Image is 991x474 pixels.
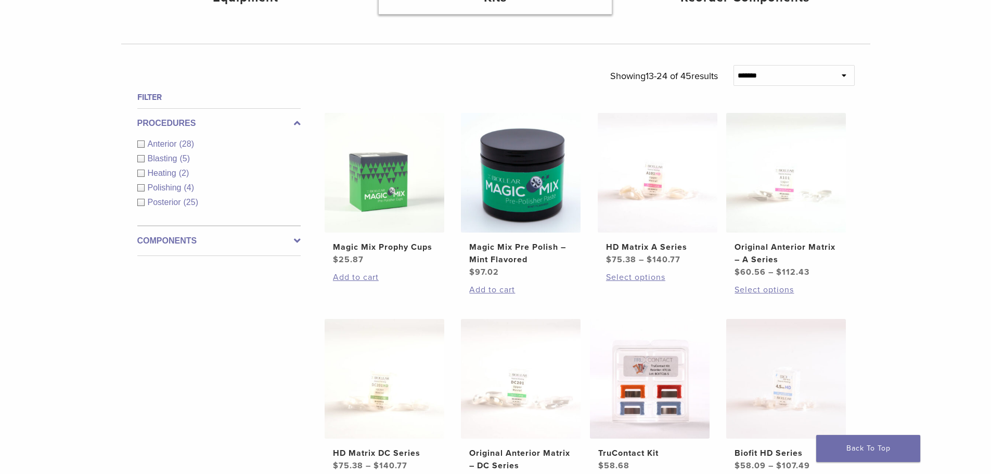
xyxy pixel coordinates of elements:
[333,254,339,265] span: $
[469,241,572,266] h2: Magic Mix Pre Polish – Mint Flavored
[647,254,652,265] span: $
[735,267,766,277] bdi: 60.56
[768,267,774,277] span: –
[333,254,364,265] bdi: 25.87
[324,113,445,266] a: Magic Mix Prophy CupsMagic Mix Prophy Cups $25.87
[179,139,194,148] span: (28)
[597,113,718,266] a: HD Matrix A SeriesHD Matrix A Series
[726,319,846,439] img: Biofit HD Series
[735,447,838,459] h2: Biofit HD Series
[461,113,581,233] img: Magic Mix Pre Polish - Mint Flavored
[776,460,810,471] bdi: 107.49
[816,435,920,462] a: Back To Top
[590,319,710,439] img: TruContact Kit
[469,284,572,296] a: Add to cart: “Magic Mix Pre Polish - Mint Flavored”
[469,267,499,277] bdi: 97.02
[137,91,301,104] h4: Filter
[735,460,766,471] bdi: 58.09
[325,113,444,233] img: Magic Mix Prophy Cups
[589,319,711,472] a: TruContact KitTruContact Kit $58.68
[460,113,582,278] a: Magic Mix Pre Polish - Mint FlavoredMagic Mix Pre Polish – Mint Flavored $97.02
[735,267,740,277] span: $
[606,241,709,253] h2: HD Matrix A Series
[137,117,301,130] label: Procedures
[324,319,445,472] a: HD Matrix DC SeriesHD Matrix DC Series
[374,460,379,471] span: $
[469,447,572,472] h2: Original Anterior Matrix – DC Series
[598,460,604,471] span: $
[333,271,436,284] a: Add to cart: “Magic Mix Prophy Cups”
[639,254,644,265] span: –
[148,154,180,163] span: Blasting
[647,254,680,265] bdi: 140.77
[148,169,179,177] span: Heating
[366,460,371,471] span: –
[735,460,740,471] span: $
[325,319,444,439] img: HD Matrix DC Series
[184,183,194,192] span: (4)
[179,154,190,163] span: (5)
[726,113,846,233] img: Original Anterior Matrix - A Series
[606,254,612,265] span: $
[598,460,629,471] bdi: 58.68
[735,284,838,296] a: Select options for “Original Anterior Matrix - A Series”
[148,139,179,148] span: Anterior
[137,235,301,247] label: Components
[148,183,184,192] span: Polishing
[726,113,847,278] a: Original Anterior Matrix - A SeriesOriginal Anterior Matrix – A Series
[768,460,774,471] span: –
[610,65,718,87] p: Showing results
[776,267,809,277] bdi: 112.43
[735,241,838,266] h2: Original Anterior Matrix – A Series
[776,460,782,471] span: $
[333,460,339,471] span: $
[333,460,363,471] bdi: 75.38
[598,113,717,233] img: HD Matrix A Series
[598,447,701,459] h2: TruContact Kit
[461,319,581,439] img: Original Anterior Matrix - DC Series
[726,319,847,472] a: Biofit HD SeriesBiofit HD Series
[179,169,189,177] span: (2)
[776,267,782,277] span: $
[606,271,709,284] a: Select options for “HD Matrix A Series”
[374,460,407,471] bdi: 140.77
[606,254,636,265] bdi: 75.38
[469,267,475,277] span: $
[184,198,198,207] span: (25)
[148,198,184,207] span: Posterior
[333,241,436,253] h2: Magic Mix Prophy Cups
[333,447,436,459] h2: HD Matrix DC Series
[646,70,691,82] span: 13-24 of 45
